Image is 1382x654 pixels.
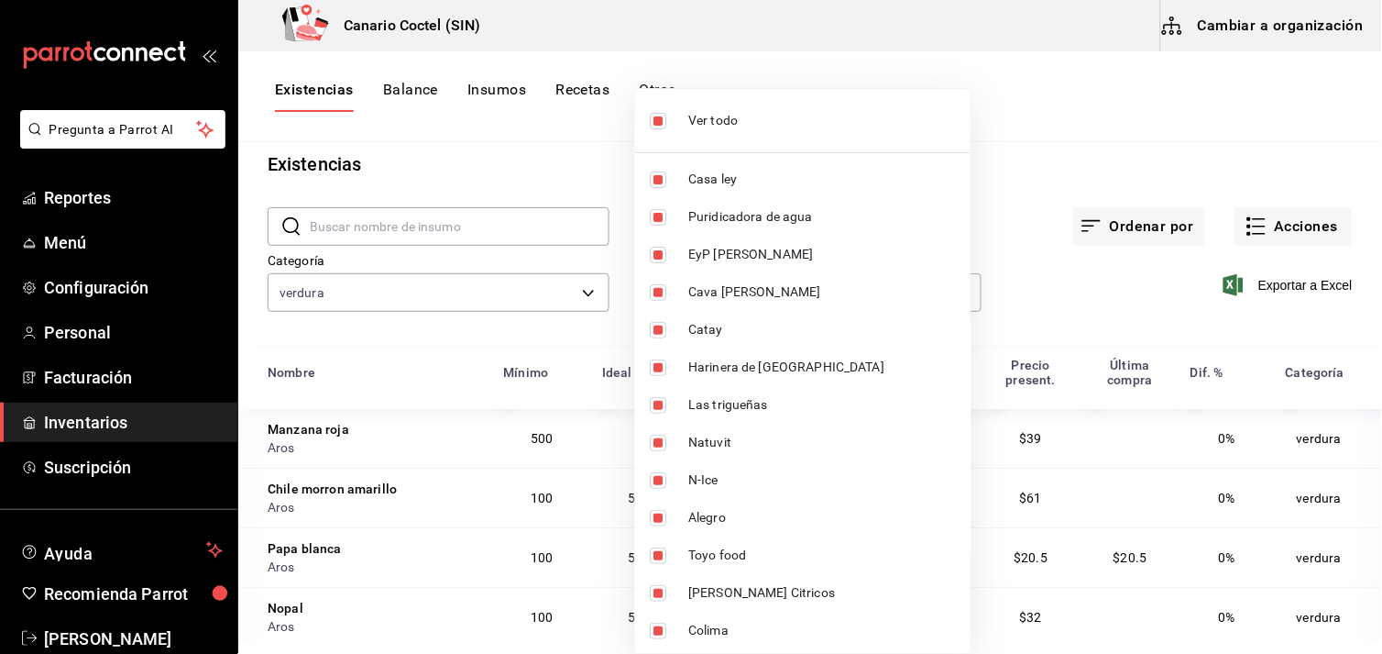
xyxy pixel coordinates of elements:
span: Harinera de [GEOGRAPHIC_DATA] [688,358,956,377]
span: Toyo food [688,546,956,565]
span: Cava [PERSON_NAME] [688,283,956,302]
span: Puridicadora de agua [688,207,956,227]
span: Las trigueñas [688,395,956,415]
span: Colima [688,621,956,640]
span: Ver todo [688,111,956,130]
span: Casa ley [688,170,956,189]
span: Natuvit [688,433,956,452]
span: [PERSON_NAME] Citricos [688,583,956,603]
span: Catay [688,320,956,339]
span: EyP [PERSON_NAME] [688,245,956,264]
span: N-Ice [688,471,956,490]
span: Alegro [688,508,956,527]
